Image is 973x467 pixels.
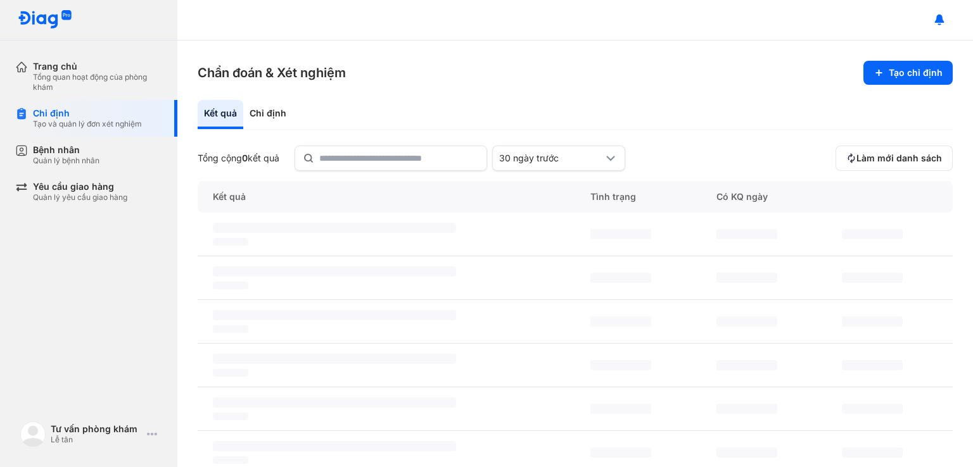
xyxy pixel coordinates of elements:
span: ‌ [213,441,456,451]
span: 0 [242,153,248,163]
img: logo [20,421,46,447]
span: ‌ [716,404,777,414]
span: ‌ [716,316,777,327]
div: Có KQ ngày [701,181,827,213]
div: Chỉ định [243,100,293,129]
span: ‌ [842,447,903,458]
span: ‌ [213,223,456,233]
div: Quản lý bệnh nhân [33,156,99,166]
span: ‌ [213,282,248,289]
div: Tình trạng [575,181,701,213]
div: 30 ngày trước [499,153,603,164]
div: Tư vấn phòng khám [51,423,142,435]
span: ‌ [590,316,651,327]
div: Lễ tân [51,435,142,445]
span: ‌ [716,229,777,239]
div: Chỉ định [33,108,142,119]
span: ‌ [213,397,456,408]
span: ‌ [590,229,651,239]
span: ‌ [590,273,651,283]
div: Bệnh nhân [33,144,99,156]
span: ‌ [842,273,903,283]
div: Kết quả [198,100,243,129]
span: ‌ [590,447,651,458]
span: ‌ [590,360,651,370]
span: ‌ [842,316,903,327]
span: ‌ [213,238,248,246]
span: ‌ [716,447,777,458]
span: ‌ [213,456,248,464]
span: Làm mới danh sách [856,153,942,164]
div: Tạo và quản lý đơn xét nghiệm [33,119,142,129]
img: logo [18,10,72,30]
span: ‌ [716,273,777,283]
button: Tạo chỉ định [863,61,953,85]
div: Yêu cầu giao hàng [33,181,127,192]
button: Làm mới danh sách [836,146,953,171]
span: ‌ [716,360,777,370]
span: ‌ [213,354,456,364]
span: ‌ [590,404,651,414]
h3: Chẩn đoán & Xét nghiệm [198,64,346,82]
span: ‌ [213,310,456,320]
span: ‌ [213,325,248,333]
div: Tổng quan hoạt động của phòng khám [33,72,162,92]
span: ‌ [213,266,456,277]
div: Trang chủ [33,61,162,72]
span: ‌ [213,369,248,377]
div: Quản lý yêu cầu giao hàng [33,192,127,202]
div: Tổng cộng kết quả [198,153,279,164]
div: Kết quả [198,181,575,213]
span: ‌ [842,404,903,414]
span: ‌ [842,360,903,370]
span: ‌ [842,229,903,239]
span: ‌ [213,413,248,420]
